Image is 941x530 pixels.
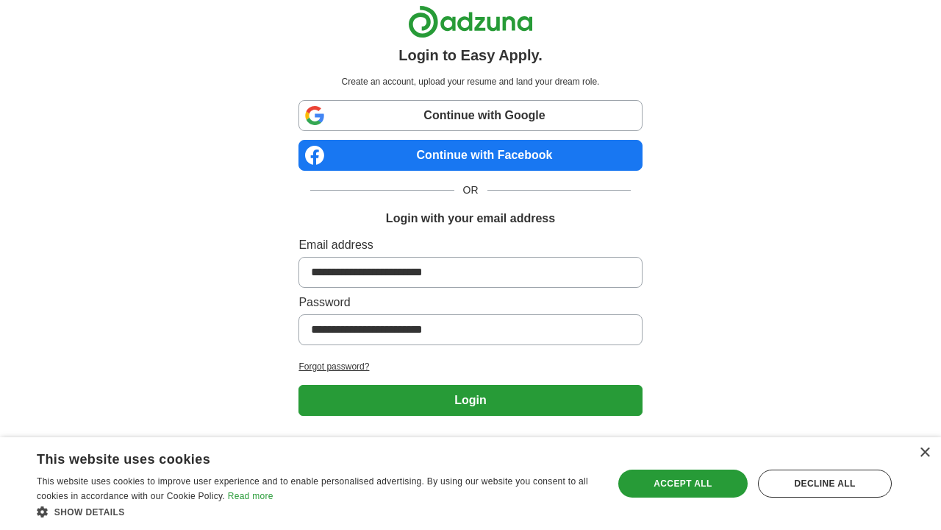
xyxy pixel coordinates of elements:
label: Password [298,294,642,311]
span: Show details [54,507,125,517]
a: Forgot password? [298,360,642,373]
div: Decline all [758,470,892,498]
div: Show details [37,504,596,519]
p: Create an account, upload your resume and land your dream role. [301,75,639,88]
div: This website uses cookies [37,446,559,468]
div: Close [919,448,930,459]
img: Adzuna logo [408,5,533,38]
h1: Login to Easy Apply. [398,44,543,66]
span: This website uses cookies to improve user experience and to enable personalised advertising. By u... [37,476,588,501]
a: Continue with Facebook [298,140,642,171]
a: Continue with Google [298,100,642,131]
label: Email address [298,236,642,254]
a: Read more, opens a new window [228,491,273,501]
button: Login [298,385,642,416]
span: OR [454,183,487,198]
div: Accept all [618,470,748,498]
h1: Login with your email address [386,210,555,227]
